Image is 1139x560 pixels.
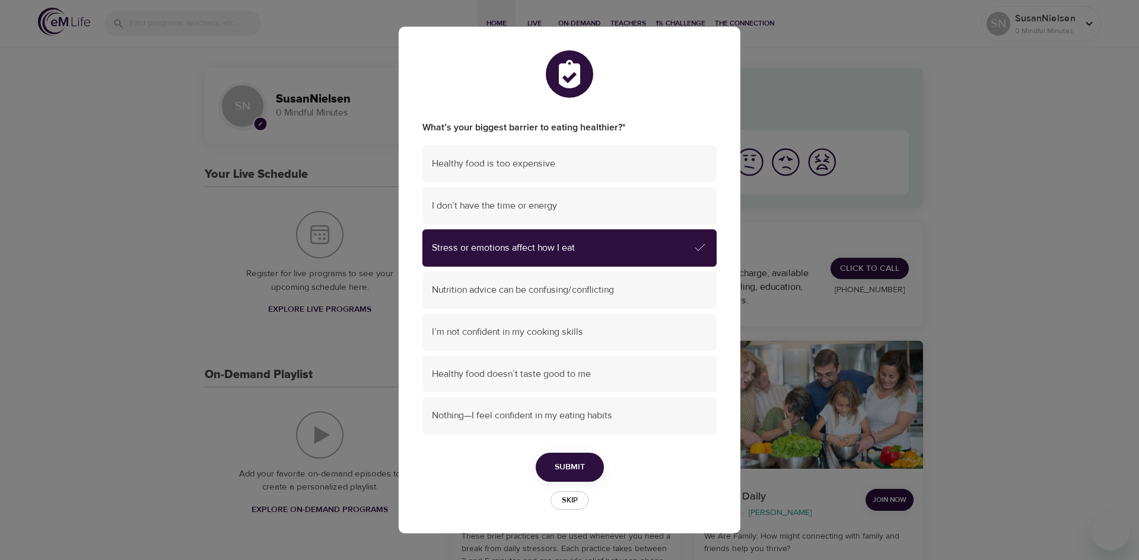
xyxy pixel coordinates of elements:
[432,241,693,255] span: Stress or emotions affect how I eat
[432,157,707,171] span: Healthy food is too expensive
[556,494,583,507] span: Skip
[555,460,585,475] span: Submit
[432,283,707,297] span: Nutrition advice can be confusing/conflicting
[551,491,588,510] button: Skip
[536,453,604,482] button: Submit
[432,367,707,381] span: Healthy food doesn’t taste good to me
[432,325,707,339] span: I’m not confident in my cooking skills
[422,121,717,135] label: What’s your biggest barrier to eating healthier?
[432,409,707,423] span: Nothing—I feel confident in my eating habits
[432,199,707,213] span: I don’t have the time or energy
